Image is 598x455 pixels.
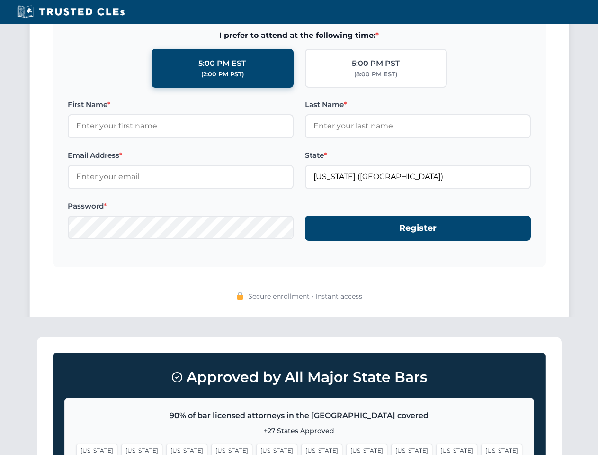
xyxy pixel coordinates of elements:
[68,150,294,161] label: Email Address
[76,409,522,422] p: 90% of bar licensed attorneys in the [GEOGRAPHIC_DATA] covered
[352,57,400,70] div: 5:00 PM PST
[305,165,531,189] input: Florida (FL)
[248,291,362,301] span: Secure enrollment • Instant access
[201,70,244,79] div: (2:00 PM PST)
[305,150,531,161] label: State
[198,57,246,70] div: 5:00 PM EST
[76,426,522,436] p: +27 States Approved
[305,216,531,241] button: Register
[68,29,531,42] span: I prefer to attend at the following time:
[354,70,397,79] div: (8:00 PM EST)
[305,99,531,110] label: Last Name
[68,99,294,110] label: First Name
[68,114,294,138] input: Enter your first name
[14,5,127,19] img: Trusted CLEs
[68,165,294,189] input: Enter your email
[64,364,534,390] h3: Approved by All Major State Bars
[305,114,531,138] input: Enter your last name
[68,200,294,212] label: Password
[236,292,244,300] img: 🔒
